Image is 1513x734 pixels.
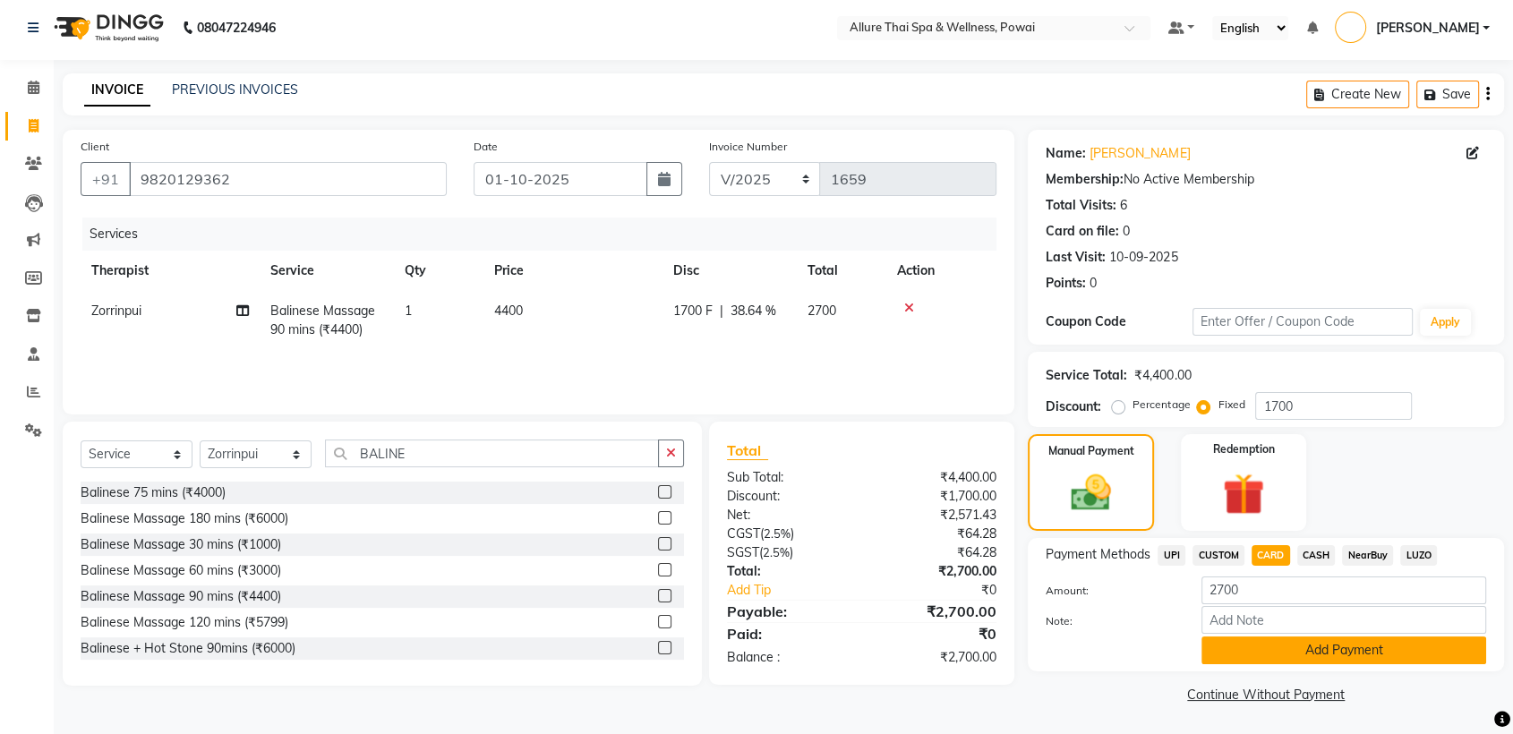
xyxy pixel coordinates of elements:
[1212,441,1274,457] label: Redemption
[1192,545,1244,566] span: CUSTOM
[720,302,723,320] span: |
[862,506,1011,525] div: ₹2,571.43
[714,468,862,487] div: Sub Total:
[797,251,886,291] th: Total
[81,561,281,580] div: Balinese Massage 60 mins (₹3000)
[764,526,791,541] span: 2.5%
[886,581,1010,600] div: ₹0
[494,303,523,319] span: 4400
[714,648,862,667] div: Balance :
[1192,308,1413,336] input: Enter Offer / Coupon Code
[172,81,298,98] a: PREVIOUS INVOICES
[1297,545,1336,566] span: CASH
[714,543,862,562] div: ( )
[808,303,836,319] span: 2700
[709,139,787,155] label: Invoice Number
[1046,248,1106,267] div: Last Visit:
[862,601,1011,622] div: ₹2,700.00
[731,302,776,320] span: 38.64 %
[1400,545,1437,566] span: LUZO
[474,139,498,155] label: Date
[81,162,131,196] button: +91
[46,3,168,53] img: logo
[1201,636,1486,664] button: Add Payment
[727,544,759,560] span: SGST
[1342,545,1393,566] span: NearBuy
[1046,545,1150,564] span: Payment Methods
[714,525,862,543] div: ( )
[81,509,288,528] div: Balinese Massage 180 mins (₹6000)
[84,74,150,107] a: INVOICE
[862,525,1011,543] div: ₹64.28
[862,623,1011,644] div: ₹0
[763,545,790,559] span: 2.5%
[81,483,226,502] div: Balinese 75 mins (₹4000)
[1306,81,1409,108] button: Create New
[714,562,862,581] div: Total:
[1218,397,1244,413] label: Fixed
[862,543,1011,562] div: ₹64.28
[1335,12,1366,43] img: Prashant Mistry
[1032,613,1188,629] label: Note:
[862,562,1011,581] div: ₹2,700.00
[1120,196,1127,215] div: 6
[1134,366,1191,385] div: ₹4,400.00
[1046,144,1086,163] div: Name:
[1109,248,1177,267] div: 10-09-2025
[1048,443,1134,459] label: Manual Payment
[1046,397,1101,416] div: Discount:
[1031,686,1500,704] a: Continue Without Payment
[81,251,260,291] th: Therapist
[129,162,447,196] input: Search by Name/Mobile/Email/Code
[727,525,760,542] span: CGST
[483,251,662,291] th: Price
[1046,366,1127,385] div: Service Total:
[862,648,1011,667] div: ₹2,700.00
[714,623,862,644] div: Paid:
[714,581,886,600] a: Add Tip
[91,303,141,319] span: Zorrinpui
[1046,222,1119,241] div: Card on file:
[1046,170,1486,189] div: No Active Membership
[1090,144,1190,163] a: [PERSON_NAME]
[662,251,797,291] th: Disc
[1123,222,1130,241] div: 0
[714,506,862,525] div: Net:
[1046,274,1086,293] div: Points:
[714,487,862,506] div: Discount:
[405,303,412,319] span: 1
[886,251,996,291] th: Action
[1210,468,1277,520] img: _gift.svg
[82,218,1010,251] div: Services
[325,440,659,467] input: Search or Scan
[862,468,1011,487] div: ₹4,400.00
[727,441,768,460] span: Total
[1046,312,1192,331] div: Coupon Code
[714,601,862,622] div: Payable:
[81,613,288,632] div: Balinese Massage 120 mins (₹5799)
[1046,196,1116,215] div: Total Visits:
[1133,397,1190,413] label: Percentage
[1416,81,1479,108] button: Save
[260,251,394,291] th: Service
[1158,545,1185,566] span: UPI
[1375,19,1479,38] span: [PERSON_NAME]
[81,139,109,155] label: Client
[1420,309,1471,336] button: Apply
[394,251,483,291] th: Qty
[81,587,281,606] div: Balinese Massage 90 mins (₹4400)
[1058,470,1123,516] img: _cash.svg
[270,303,375,337] span: Balinese Massage 90 mins (₹4400)
[1046,170,1124,189] div: Membership:
[81,639,295,658] div: Balinese + Hot Stone 90mins (₹6000)
[1032,583,1188,599] label: Amount:
[1090,274,1097,293] div: 0
[197,3,276,53] b: 08047224946
[81,535,281,554] div: Balinese Massage 30 mins (₹1000)
[1252,545,1290,566] span: CARD
[1201,606,1486,634] input: Add Note
[862,487,1011,506] div: ₹1,700.00
[673,302,713,320] span: 1700 F
[1201,576,1486,604] input: Amount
